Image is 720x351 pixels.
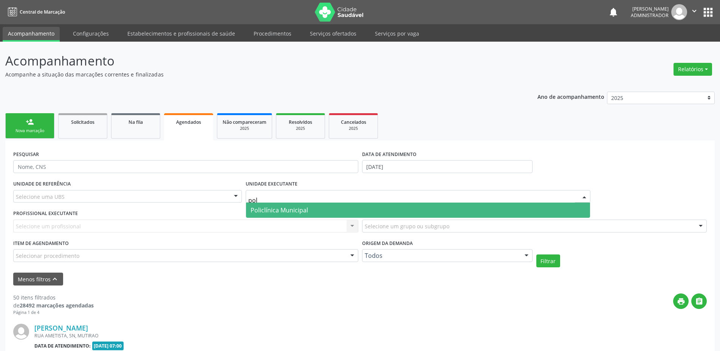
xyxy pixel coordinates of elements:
[608,7,619,17] button: notifications
[677,297,685,306] i: print
[13,160,358,173] input: Nome, CNS
[246,178,297,190] label: UNIDADE EXECUTANTE
[13,178,71,190] label: UNIDADE DE REFERÊNCIA
[334,126,372,131] div: 2025
[34,343,91,349] b: Data de atendimento:
[537,92,604,101] p: Ano de acompanhamento
[305,27,362,40] a: Serviços ofertados
[248,27,297,40] a: Procedimentos
[687,4,701,20] button: 
[362,148,417,160] label: DATA DE ATENDIMENTO
[68,27,114,40] a: Configurações
[248,193,575,208] input: Selecione uma unidade
[51,275,59,283] i: keyboard_arrow_up
[673,293,689,309] button: print
[362,238,413,250] label: Origem da demanda
[11,128,49,134] div: Nova marcação
[129,119,143,125] span: Na fila
[251,206,308,214] span: Policlínica Municipal
[13,309,94,316] div: Página 1 de 4
[631,6,669,12] div: [PERSON_NAME]
[671,4,687,20] img: img
[13,208,78,220] label: PROFISSIONAL EXECUTANTE
[365,222,449,230] span: Selecione um grupo ou subgrupo
[13,273,63,286] button: Menos filtroskeyboard_arrow_up
[341,119,366,125] span: Cancelados
[13,148,39,160] label: PESQUISAR
[13,238,69,250] label: Item de agendamento
[289,119,312,125] span: Resolvidos
[282,126,319,131] div: 2025
[92,342,124,350] span: [DATE] 07:00
[20,302,94,309] strong: 28492 marcações agendadas
[34,332,593,339] div: RUA AMETISTA, SN, MUTIRAO
[223,119,266,125] span: Não compareceram
[3,27,60,42] a: Acompanhamento
[13,293,94,301] div: 50 itens filtrados
[695,297,703,306] i: 
[631,12,669,19] span: Administrador
[26,118,34,126] div: person_add
[34,324,88,332] a: [PERSON_NAME]
[16,252,79,260] span: Selecionar procedimento
[365,252,517,259] span: Todos
[16,193,65,201] span: Selecione uma UBS
[674,63,712,76] button: Relatórios
[223,126,266,131] div: 2025
[690,7,698,15] i: 
[13,324,29,340] img: img
[13,301,94,309] div: de
[5,51,502,70] p: Acompanhamento
[691,293,707,309] button: 
[701,6,715,19] button: apps
[20,9,65,15] span: Central de Marcação
[122,27,240,40] a: Estabelecimentos e profissionais de saúde
[362,160,533,173] input: Selecione um intervalo
[71,119,94,125] span: Solicitados
[370,27,424,40] a: Serviços por vaga
[5,70,502,78] p: Acompanhe a situação das marcações correntes e finalizadas
[176,119,201,125] span: Agendados
[5,6,65,18] a: Central de Marcação
[536,254,560,267] button: Filtrar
